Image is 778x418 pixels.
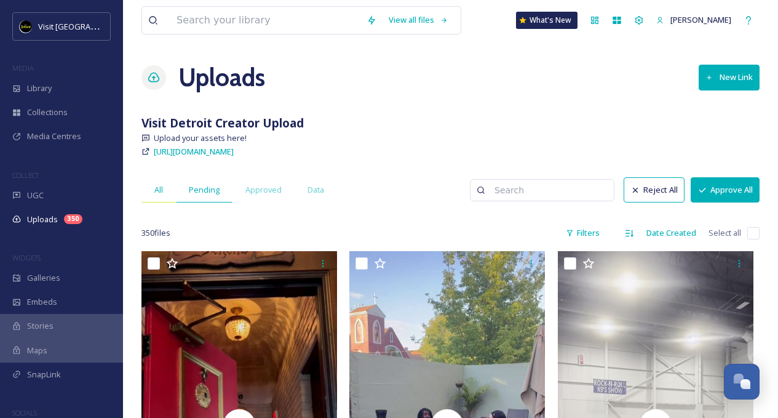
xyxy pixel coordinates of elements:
button: Approve All [691,177,760,203]
span: [URL][DOMAIN_NAME] [154,146,234,157]
span: Data [308,184,324,196]
span: Media Centres [27,131,81,142]
span: Pending [189,184,220,196]
span: Select all [709,227,741,239]
button: Open Chat [724,364,760,400]
input: Search [488,178,608,203]
span: MEDIA [12,63,34,73]
a: View all files [383,8,454,32]
img: VISIT%20DETROIT%20LOGO%20-%20BLACK%20BACKGROUND.png [20,20,32,33]
span: UGC [27,190,44,201]
span: Visit [GEOGRAPHIC_DATA] [38,20,133,32]
span: WIDGETS [12,253,41,262]
div: Filters [560,221,606,245]
a: What's New [516,12,578,29]
span: Galleries [27,272,60,284]
span: 350 file s [141,227,170,239]
a: [PERSON_NAME] [650,8,737,32]
span: SnapLink [27,369,61,380]
span: Library [27,82,52,94]
span: Maps [27,345,47,356]
span: All [154,184,163,196]
button: New Link [699,65,760,90]
span: Uploads [27,214,58,225]
span: Stories [27,320,54,332]
span: Upload your assets here! [154,132,247,144]
a: [URL][DOMAIN_NAME] [154,144,234,159]
span: SOCIALS [12,408,37,417]
a: Uploads [178,59,265,96]
div: 350 [64,214,82,224]
div: Date Created [640,221,702,245]
span: Embeds [27,296,57,308]
button: Reject All [624,177,685,203]
strong: Visit Detroit Creator Upload [141,115,304,131]
span: COLLECT [12,171,39,180]
span: Collections [27,107,68,118]
input: Search your library [170,7,360,34]
span: [PERSON_NAME] [670,14,731,25]
span: Approved [245,184,282,196]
